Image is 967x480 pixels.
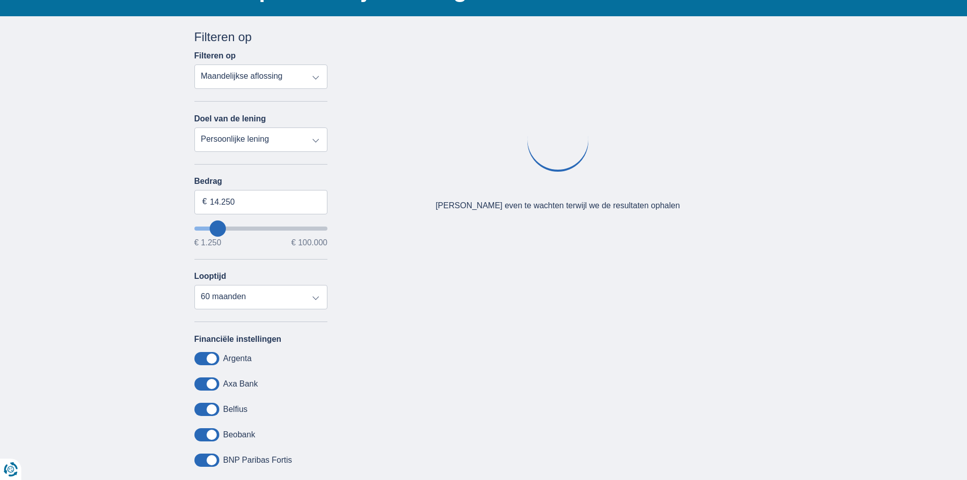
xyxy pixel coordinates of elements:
label: Argenta [223,354,252,363]
div: [PERSON_NAME] even te wachten terwijl we de resultaten ophalen [436,200,680,212]
label: Looptijd [194,272,226,281]
span: € 100.000 [291,239,327,247]
label: Bedrag [194,177,328,186]
label: Doel van de lening [194,114,266,123]
span: € [203,196,207,208]
span: € 1.250 [194,239,221,247]
input: wantToBorrow [194,227,328,231]
div: Filteren op [194,28,328,46]
label: Belfius [223,405,248,414]
label: BNP Paribas Fortis [223,456,292,465]
label: Financiële instellingen [194,335,282,344]
label: Axa Bank [223,379,258,389]
label: Filteren op [194,51,236,60]
label: Beobank [223,430,255,439]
